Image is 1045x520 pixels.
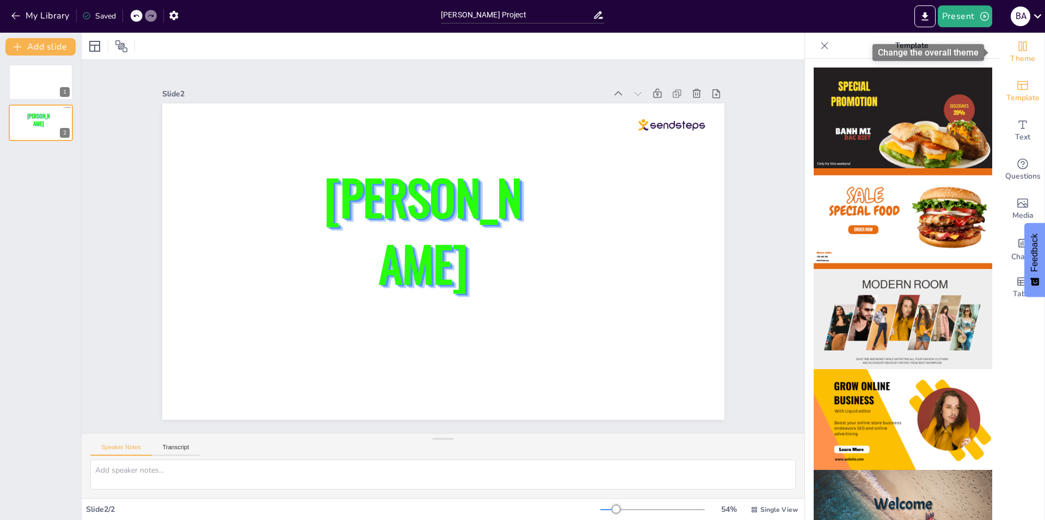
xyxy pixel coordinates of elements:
[833,33,990,59] p: Template
[60,128,70,138] div: 2
[115,40,128,53] span: Position
[1024,223,1045,297] button: Feedback - Show survey
[1001,189,1044,229] div: Add images, graphics, shapes or video
[872,44,984,61] div: Change the overall theme
[1001,268,1044,307] div: Add a table
[814,269,992,370] img: thumb-3.png
[60,87,70,97] div: 1
[57,68,70,81] button: Delete Slide
[86,504,600,515] div: Slide 2 / 2
[152,444,200,456] button: Transcript
[1001,229,1044,268] div: Add charts and graphs
[27,111,50,127] span: [PERSON_NAME]
[938,5,992,27] button: Present
[1010,53,1035,65] span: Theme
[9,64,73,100] div: 1
[41,68,54,81] button: Duplicate Slide
[716,504,742,515] div: 54 %
[324,161,522,298] span: [PERSON_NAME]
[82,11,116,21] div: Saved
[814,168,992,269] img: thumb-2.png
[814,68,992,168] img: thumb-1.png
[1013,288,1032,300] span: Table
[90,444,152,456] button: Speaker Notes
[1011,5,1030,27] button: B A
[1012,210,1034,222] span: Media
[1011,251,1034,263] span: Charts
[8,7,74,25] button: My Library
[57,108,70,121] button: Delete Slide
[162,89,607,99] div: Slide 2
[86,38,103,55] div: Layout
[1005,170,1041,182] span: Questions
[41,108,54,121] button: Duplicate Slide
[1001,33,1044,72] div: Change the overall theme
[441,7,593,23] input: Insert title
[914,5,936,27] button: Export to PowerPoint
[1011,7,1030,26] div: B A
[5,38,76,56] button: Add slide
[1015,131,1030,143] span: Text
[814,369,992,470] img: thumb-4.png
[1001,72,1044,111] div: Add ready made slides
[1030,234,1040,272] span: Feedback
[1006,92,1040,104] span: Template
[1001,150,1044,189] div: Get real-time input from your audience
[9,105,73,140] div: 2
[1001,111,1044,150] div: Add text boxes
[760,505,798,514] span: Single View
